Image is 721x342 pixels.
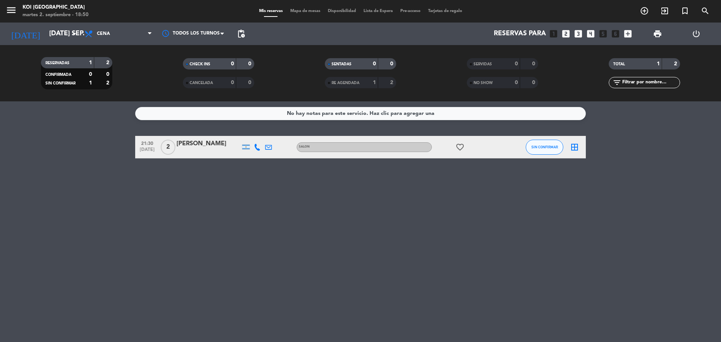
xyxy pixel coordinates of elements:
span: NO SHOW [474,81,493,85]
i: power_settings_new [692,29,701,38]
i: looks_3 [573,29,583,39]
button: SIN CONFIRMAR [526,140,563,155]
span: Reservas para [494,30,546,38]
span: Disponibilidad [324,9,360,13]
strong: 0 [515,80,518,85]
i: looks_two [561,29,571,39]
i: exit_to_app [660,6,669,15]
span: SIN CONFIRMAR [45,81,75,85]
span: Lista de Espera [360,9,397,13]
button: menu [6,5,17,18]
span: pending_actions [237,29,246,38]
strong: 0 [106,72,111,77]
strong: 0 [390,61,395,66]
i: add_circle_outline [640,6,649,15]
span: Mapa de mesas [287,9,324,13]
i: favorite_border [456,143,465,152]
strong: 0 [373,61,376,66]
span: SENTADAS [332,62,351,66]
i: turned_in_not [680,6,689,15]
strong: 2 [106,60,111,65]
i: arrow_drop_down [70,29,79,38]
strong: 0 [532,61,537,66]
i: looks_one [549,29,558,39]
i: looks_4 [586,29,596,39]
strong: 1 [657,61,660,66]
div: [PERSON_NAME] [176,139,240,149]
span: SERVIDAS [474,62,492,66]
strong: 0 [231,61,234,66]
span: [DATE] [138,147,157,156]
input: Filtrar por nombre... [621,78,680,87]
strong: 0 [515,61,518,66]
strong: 0 [248,61,253,66]
i: [DATE] [6,26,45,42]
span: CONFIRMADA [45,73,71,77]
span: 21:30 [138,139,157,147]
i: looks_5 [598,29,608,39]
span: Pre-acceso [397,9,424,13]
strong: 1 [373,80,376,85]
span: CANCELADA [190,81,213,85]
span: SALON [299,145,310,148]
span: 2 [161,140,175,155]
span: SIN CONFIRMAR [531,145,558,149]
i: search [701,6,710,15]
span: CHECK INS [190,62,210,66]
i: add_box [623,29,633,39]
strong: 2 [106,80,111,86]
i: menu [6,5,17,16]
span: print [653,29,662,38]
i: border_all [570,143,579,152]
strong: 0 [89,72,92,77]
strong: 2 [390,80,395,85]
span: Tarjetas de regalo [424,9,466,13]
span: Mis reservas [255,9,287,13]
span: RE AGENDADA [332,81,359,85]
strong: 0 [532,80,537,85]
strong: 2 [674,61,679,66]
div: No hay notas para este servicio. Haz clic para agregar una [287,109,434,118]
div: martes 2. septiembre - 18:50 [23,11,89,19]
span: RESERVADAS [45,61,69,65]
strong: 0 [248,80,253,85]
span: TOTAL [613,62,625,66]
i: looks_6 [611,29,620,39]
div: LOG OUT [677,23,715,45]
strong: 1 [89,60,92,65]
i: filter_list [612,78,621,87]
strong: 1 [89,80,92,86]
span: Cena [97,31,110,36]
div: KOI [GEOGRAPHIC_DATA] [23,4,89,11]
strong: 0 [231,80,234,85]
